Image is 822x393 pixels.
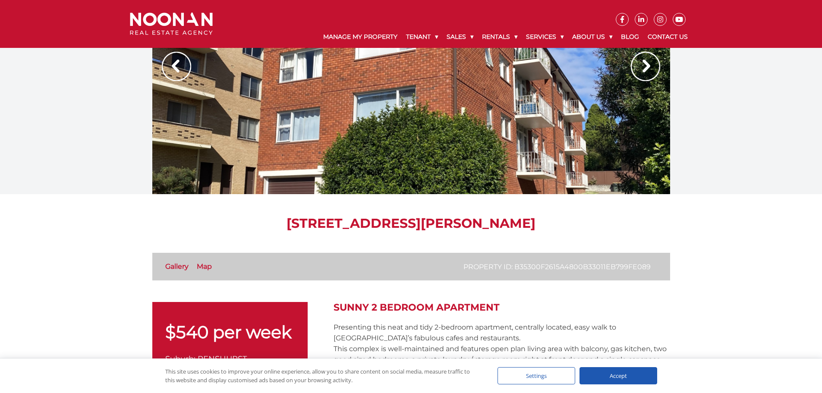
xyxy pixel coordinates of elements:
[442,26,478,48] a: Sales
[162,52,191,81] img: Arrow slider
[478,26,522,48] a: Rentals
[165,324,295,341] p: $540 per week
[643,26,692,48] a: Contact Us
[568,26,617,48] a: About Us
[334,322,670,365] p: Presenting this neat and tidy 2-bedroom apartment, centrally located, easy walk to [GEOGRAPHIC_DA...
[617,26,643,48] a: Blog
[579,367,657,384] div: Accept
[165,354,195,364] span: Suburb:
[631,52,660,81] img: Arrow slider
[463,261,651,272] p: Property ID: b35300f2615a4800b33011eb799fe089
[198,354,247,364] span: PENSHURST
[130,13,213,35] img: Noonan Real Estate Agency
[319,26,402,48] a: Manage My Property
[402,26,442,48] a: Tenant
[165,367,480,384] div: This site uses cookies to improve your online experience, allow you to share content on social me...
[334,302,670,313] h2: SUNNY 2 BEDROOM APARTMENT
[152,216,670,231] h1: [STREET_ADDRESS][PERSON_NAME]
[165,262,189,270] a: Gallery
[522,26,568,48] a: Services
[197,262,212,270] a: Map
[498,367,575,384] div: Settings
